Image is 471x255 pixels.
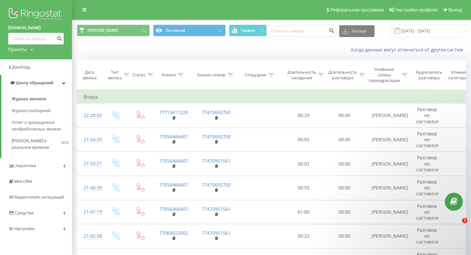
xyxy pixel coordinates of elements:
[202,230,231,236] a: 77470951561
[365,176,408,200] td: [PERSON_NAME]
[462,218,467,223] span: 3
[84,109,97,122] div: 22:20:03
[12,119,69,132] span: Отчет о пропущенных необработанных звонках
[448,7,462,12] span: Выход
[324,128,365,152] td: 00:00
[153,25,226,36] button: Основной
[288,69,316,81] div: Длительность ожидания
[162,72,176,78] div: Клиент
[283,200,324,224] td: 01:00
[283,152,324,176] td: 00:03
[8,33,64,45] input: Поиск по номеру
[88,28,119,33] span: [PERSON_NAME]
[202,109,231,115] a: 77475692750
[12,105,72,117] a: Журнал сообщений
[395,7,438,12] span: Настройки профиля
[159,182,188,188] a: 77056466407
[84,133,97,146] div: 21:54:35
[283,104,324,128] td: 00:29
[416,154,438,172] span: Разговор не состоялся
[241,28,255,33] span: График
[8,46,26,53] div: Проекты
[283,176,324,200] td: 00:55
[324,200,365,224] td: 00:00
[14,226,35,231] span: Настройки
[159,230,188,236] a: 77069022002
[324,176,365,200] td: 00:00
[132,72,146,78] div: Статус
[369,67,400,83] div: Название схемы переадресации
[229,25,267,36] button: График
[324,224,365,248] td: 00:00
[14,179,32,184] span: Mini CRM
[77,25,150,36] button: [PERSON_NAME]
[202,133,231,140] a: 77475692750
[16,80,53,85] span: Центр обращений
[202,158,231,164] a: 77470951561
[245,72,267,78] div: Сотрудник
[8,25,64,31] a: [DOMAIN_NAME]
[84,230,97,243] div: 21:42:58
[159,158,188,164] a: 77056466407
[84,206,97,218] div: 21:47:19
[283,224,324,248] td: 00:22
[12,108,50,114] span: Журнал сообщений
[416,106,438,124] span: Разговор не состоялся
[365,104,408,128] td: [PERSON_NAME]
[12,93,72,105] a: Журнал звонков
[15,163,36,168] span: Аналитика
[1,75,72,91] a: Центр обращений
[324,104,365,128] td: 00:00
[197,72,226,78] div: Бизнес номер
[108,69,122,81] div: Тип звонка
[84,157,97,170] div: 21:53:21
[84,182,97,194] div: 21:48:39
[159,133,188,140] a: 77056466407
[330,7,384,12] span: Реферальная программа
[77,69,101,81] div: Дата звонка
[159,109,188,115] a: 77715411228
[324,152,365,176] td: 00:00
[12,65,30,69] span: Дашборд
[15,210,34,215] span: Средства
[416,130,438,148] span: Разговор не состоялся
[449,218,464,234] iframe: Intercom live chat
[14,195,64,200] span: Маркетплейс интеграций
[159,206,188,212] a: 77056466407
[413,69,445,81] div: Аудиозапись разговора
[267,25,336,37] input: Поиск по номеру
[12,96,46,102] span: Журнал звонков
[12,135,72,153] a: [PERSON_NAME] в реальном времениNEW
[202,182,231,188] a: 77475692750
[8,7,64,23] img: Ringostat logo
[12,138,61,151] span: [PERSON_NAME] в реальном времени
[328,69,357,81] div: Длительность разговора
[202,206,231,212] a: 77470951561
[339,25,375,37] button: Экспорт
[365,128,408,152] td: [PERSON_NAME]
[365,152,408,176] td: [PERSON_NAME]
[351,47,466,53] a: Когда данные могут отличаться от других систем
[12,117,72,135] a: Отчет о пропущенных необработанных звонках
[283,128,324,152] td: 00:03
